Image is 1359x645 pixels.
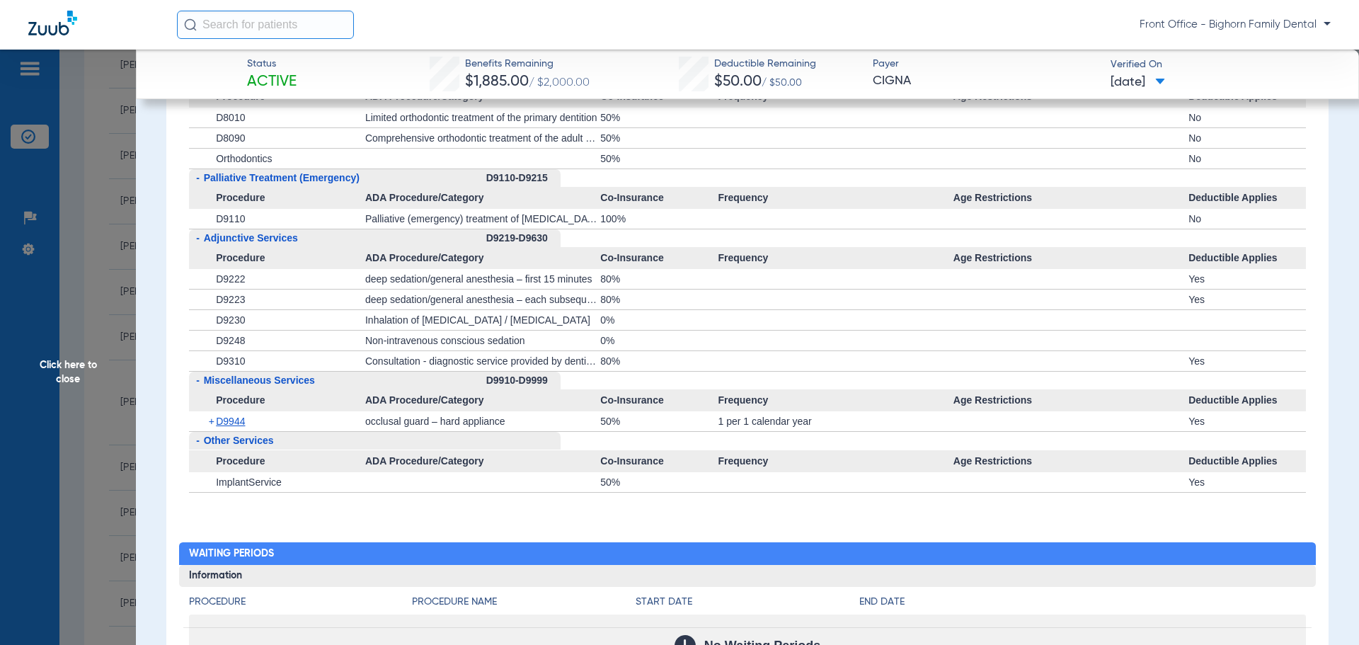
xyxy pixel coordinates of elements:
div: 50% [600,411,718,431]
span: / $2,000.00 [529,77,590,89]
span: $1,885.00 [465,74,529,89]
span: Orthodontics [216,153,272,164]
span: D9223 [216,294,245,305]
span: Deductible Applies [1188,389,1306,412]
div: 80% [600,351,718,371]
div: D9110-D9215 [486,169,561,187]
div: No [1188,128,1306,148]
span: Status [247,57,297,72]
span: Palliative Treatment (Emergency) [204,172,360,183]
span: Deductible Applies [1188,187,1306,210]
span: - [196,375,200,386]
span: ADA Procedure/Category [365,389,600,412]
span: / $50.00 [762,78,802,88]
span: - [196,172,200,183]
h3: Information [179,565,1317,588]
div: D9219-D9630 [486,229,561,247]
span: Deductible Remaining [714,57,816,72]
span: Benefits Remaining [465,57,590,72]
div: Limited orthodontic treatment of the primary dentition [365,108,600,127]
div: 80% [600,269,718,289]
span: Payer [873,57,1099,72]
div: 100% [600,209,718,229]
span: D9110 [216,213,245,224]
span: Active [247,72,297,92]
div: Yes [1188,269,1306,289]
div: No [1188,108,1306,127]
h4: End Date [859,595,1306,610]
div: Yes [1188,351,1306,371]
span: - [196,232,200,244]
img: Zuub Logo [28,11,77,35]
img: Search Icon [184,18,197,31]
div: No [1188,149,1306,169]
h4: Procedure Name [412,595,636,610]
app-breakdown-title: Procedure [189,595,413,615]
span: D9222 [216,273,245,285]
div: deep sedation/general anesthesia – first 15 minutes [365,269,600,289]
div: 50% [600,128,718,148]
span: - [196,435,200,446]
span: D9944 [216,416,245,427]
input: Search for patients [177,11,354,39]
div: 1 per 1 calendar year [718,411,953,431]
span: Age Restrictions [953,187,1188,210]
div: Yes [1188,290,1306,309]
span: $50.00 [714,74,762,89]
div: Chat Widget [1288,577,1359,645]
div: Yes [1188,411,1306,431]
span: [DATE] [1111,74,1165,91]
span: Age Restrictions [953,450,1188,473]
span: Procedure [189,389,365,412]
span: ADA Procedure/Category [365,247,600,270]
div: 0% [600,331,718,350]
app-breakdown-title: End Date [859,595,1306,615]
span: D9248 [216,335,245,346]
div: 0% [600,310,718,330]
span: Frequency [718,247,953,270]
span: Co-Insurance [600,187,718,210]
span: Procedure [189,187,365,210]
span: Age Restrictions [953,389,1188,412]
span: CIGNA [873,72,1099,90]
app-breakdown-title: Start Date [636,595,859,615]
span: Procedure [189,450,365,473]
div: Consultation - diagnostic service provided by dentist or physician other than requesting dentist ... [365,351,600,371]
div: Inhalation of [MEDICAL_DATA] / [MEDICAL_DATA] [365,310,600,330]
span: Deductible Applies [1188,450,1306,473]
span: Front Office - Bighorn Family Dental [1140,18,1331,32]
span: Deductible Applies [1188,247,1306,270]
span: Adjunctive Services [204,232,298,244]
div: Yes [1188,472,1306,492]
div: Palliative (emergency) treatment of [MEDICAL_DATA] - minor procedure [365,209,600,229]
div: Non-intravenous conscious sedation [365,331,600,350]
div: No [1188,209,1306,229]
span: D9230 [216,314,245,326]
span: Verified On [1111,57,1336,72]
span: + [209,411,217,431]
span: Other Services [204,435,274,446]
span: Frequency [718,389,953,412]
span: ADA Procedure/Category [365,187,600,210]
span: Procedure [189,247,365,270]
span: ImplantService [216,476,282,488]
h4: Procedure [189,595,413,610]
div: 50% [600,149,718,169]
h4: Start Date [636,595,859,610]
span: Miscellaneous Services [204,375,315,386]
span: D8090 [216,132,245,144]
span: Age Restrictions [953,247,1188,270]
span: D8010 [216,112,245,123]
div: Comprehensive orthodontic treatment of the adult dentition [365,128,600,148]
span: ADA Procedure/Category [365,450,600,473]
div: 80% [600,290,718,309]
span: Co-Insurance [600,389,718,412]
app-breakdown-title: Procedure Name [412,595,636,615]
div: 50% [600,108,718,127]
span: Frequency [718,187,953,210]
span: Frequency [718,450,953,473]
div: deep sedation/general anesthesia – each subsequent 15 minute increment [365,290,600,309]
div: 50% [600,472,718,492]
span: Co-Insurance [600,247,718,270]
span: Co-Insurance [600,450,718,473]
